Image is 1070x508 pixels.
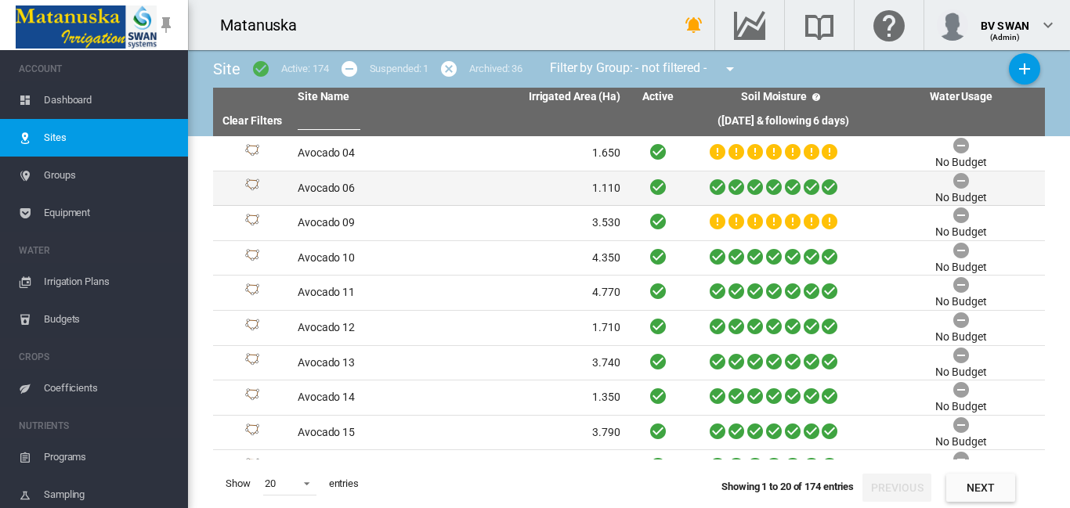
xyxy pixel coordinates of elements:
tr: Site Id: 17421 Avocado 10 4.350 No Budget [213,241,1045,276]
th: Active [627,88,689,106]
td: Avocado 14 [291,380,459,415]
md-icon: icon-help-circle [807,88,826,106]
div: Site Id: 17436 [219,423,285,442]
button: Next [946,474,1015,502]
td: 2.900 [459,450,627,485]
img: 1.svg [243,319,262,337]
md-icon: icon-minus-circle [340,59,359,78]
td: Avocado 16 [291,450,459,485]
td: 1.650 [459,136,627,171]
div: Suspended: 1 [370,62,429,76]
td: 4.350 [459,241,627,276]
div: No Budget [935,365,986,380]
span: NUTRIENTS [19,413,175,438]
td: 1.350 [459,380,627,415]
button: Previous [862,474,931,502]
tr: Site Id: 17424 Avocado 11 4.770 No Budget [213,276,1045,311]
img: 1.svg [243,178,262,197]
th: Site Name [291,88,459,106]
th: ([DATE] & following 6 days) [689,106,877,136]
span: Programs [44,438,175,476]
div: Archived: 36 [469,62,522,76]
div: No Budget [935,399,986,415]
md-icon: icon-bell-ring [685,16,703,34]
th: Water Usage [877,88,1045,106]
img: 1.svg [243,214,262,232]
div: No Budget [935,225,986,240]
md-icon: icon-checkbox-marked-circle [251,59,270,78]
div: Site Id: 17439 [219,458,285,477]
a: Clear Filters [222,114,283,127]
div: Site Id: 10188 [219,214,285,232]
td: Avocado 11 [291,276,459,310]
tr: Site Id: 10190 Avocado 04 1.650 No Budget [213,136,1045,171]
img: 1.svg [243,458,262,477]
td: Avocado 13 [291,346,459,380]
div: 20 [265,477,276,489]
md-icon: Click here for help [870,16,908,34]
div: No Budget [935,260,986,276]
td: 1.110 [459,171,627,206]
div: Active: 174 [281,62,329,76]
span: (Admin) [990,33,1021,41]
td: Avocado 10 [291,241,459,276]
md-icon: icon-pin [157,16,175,34]
tr: Site Id: 10188 Avocado 09 3.530 No Budget [213,206,1045,241]
div: No Budget [935,190,986,206]
td: Avocado 15 [291,416,459,450]
div: BV SWAN [981,12,1029,27]
button: icon-bell-ring [678,9,710,41]
td: 3.530 [459,206,627,240]
div: Matanuska [220,14,311,36]
span: Sites [44,119,175,157]
div: No Budget [935,294,986,310]
md-icon: icon-menu-down [721,59,739,78]
button: icon-menu-down [714,53,746,85]
div: Site Id: 17421 [219,249,285,268]
div: Filter by Group: - not filtered - [538,53,750,85]
span: entries [323,470,365,497]
div: Site Id: 17433 [219,388,285,407]
span: Groups [44,157,175,194]
img: 1.svg [243,144,262,163]
img: profile.jpg [937,9,968,41]
span: Equipment [44,194,175,232]
div: Site Id: 10190 [219,144,285,163]
td: Avocado 06 [291,171,459,206]
img: 1.svg [243,283,262,302]
tr: Site Id: 17418 Avocado 06 1.110 No Budget [213,171,1045,207]
md-icon: icon-chevron-down [1039,16,1057,34]
td: 1.710 [459,311,627,345]
md-icon: Go to the Data Hub [731,16,768,34]
tr: Site Id: 17436 Avocado 15 3.790 No Budget [213,416,1045,451]
tr: Site Id: 17427 Avocado 12 1.710 No Budget [213,311,1045,346]
span: Budgets [44,301,175,338]
span: Coefficients [44,369,175,407]
div: No Budget [935,155,986,171]
div: No Budget [935,330,986,345]
span: Irrigation Plans [44,263,175,301]
td: Avocado 12 [291,311,459,345]
td: 3.790 [459,416,627,450]
div: Site Id: 17418 [219,178,285,197]
th: Irrigated Area (Ha) [459,88,627,106]
md-icon: icon-plus [1015,59,1034,78]
th: Soil Moisture [689,88,877,106]
button: Add New Site, define start date [1009,53,1040,85]
span: Dashboard [44,81,175,119]
span: WATER [19,238,175,263]
span: Show [219,470,257,497]
md-icon: Search the knowledge base [801,16,838,34]
span: Site [213,59,240,78]
td: Avocado 04 [291,136,459,171]
span: Showing 1 to 20 of 174 entries [721,481,854,492]
td: 4.770 [459,276,627,310]
div: Site Id: 17424 [219,283,285,302]
div: No Budget [935,434,986,450]
tr: Site Id: 17433 Avocado 14 1.350 No Budget [213,380,1045,416]
tr: Site Id: 17430 Avocado 13 3.740 No Budget [213,346,1045,381]
tr: Site Id: 17439 Avocado 16 2.900 No Budget [213,450,1045,485]
td: 3.740 [459,346,627,380]
span: ACCOUNT [19,56,175,81]
span: CROPS [19,344,175,369]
